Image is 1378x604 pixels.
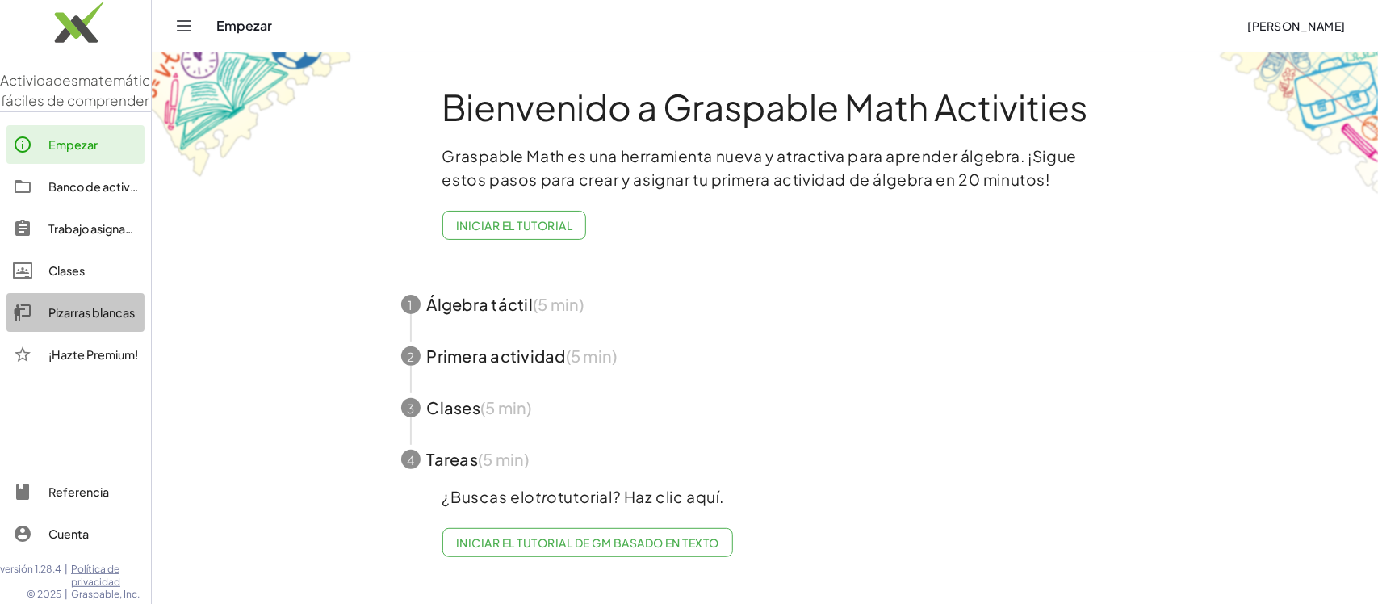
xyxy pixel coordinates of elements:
[558,487,724,506] font: tutorial? Haz clic aquí.
[152,51,354,179] img: get-started-bg-ul-Ceg4j33I.png
[48,221,140,236] font: Trabajo asignado
[71,588,140,600] font: Graspable, Inc.
[48,179,168,194] font: Banco de actividades
[442,84,1088,129] font: Bienvenido a Graspable Math Activities
[6,251,145,290] a: Clases
[382,434,1149,485] button: 4Tareas(5 min)
[48,526,89,541] font: Cuenta
[1248,19,1346,33] font: [PERSON_NAME]
[2,71,166,110] font: matemáticas fáciles de comprender
[382,330,1149,382] button: 2Primera actividad(5 min)
[1234,11,1359,40] button: [PERSON_NAME]
[6,167,145,206] a: Banco de actividades
[6,209,145,248] a: Trabajo asignado
[65,563,68,575] font: |
[6,472,145,511] a: Referencia
[442,528,734,557] a: Iniciar el tutorial de GM basado en texto
[525,487,558,506] font: otro
[407,401,414,417] font: 3
[382,382,1149,434] button: 3Clases(5 min)
[6,125,145,164] a: Empezar
[456,535,719,550] font: Iniciar el tutorial de GM basado en texto
[71,563,151,588] a: Política de privacidad
[407,453,414,468] font: 4
[48,347,138,362] font: ¡Hazte Premium!
[171,13,197,39] button: Cambiar navegación
[382,279,1149,330] button: 1Álgebra táctil(5 min)
[442,487,525,506] font: ¿Buscas el
[442,211,587,240] button: Iniciar el tutorial
[456,218,572,233] font: Iniciar el tutorial
[48,305,135,320] font: Pizarras blancas
[6,293,145,332] a: Pizarras blancas
[65,588,68,600] font: |
[407,350,414,365] font: 2
[48,484,109,499] font: Referencia
[27,588,61,600] font: © 2025
[48,137,98,152] font: Empezar
[48,263,85,278] font: Clases
[442,146,1078,189] font: Graspable Math es una herramienta nueva y atractiva para aprender álgebra. ¡Sigue estos pasos par...
[71,563,120,588] font: Política de privacidad
[408,298,413,313] font: 1
[6,514,145,553] a: Cuenta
